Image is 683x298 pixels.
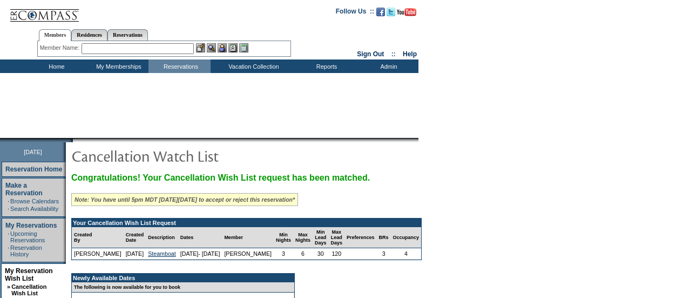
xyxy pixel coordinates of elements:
td: Max Lead Days [329,227,345,248]
a: Subscribe to our YouTube Channel [397,11,416,17]
td: 3 [377,248,391,260]
td: Member [222,227,274,248]
td: Home [24,59,86,73]
td: The following is now available for you to book [72,282,288,293]
td: My Memberships [86,59,148,73]
td: Created Date [124,227,146,248]
td: Occupancy [391,227,422,248]
td: Reports [294,59,356,73]
td: 4 [391,248,422,260]
img: Reservations [228,43,238,52]
td: Min Nights [274,227,293,248]
a: Cancellation Wish List [11,283,46,296]
td: Created By [72,227,124,248]
i: Note: You have until 5pm MDT [DATE][DATE] to accept or reject this reservation* [75,196,295,203]
a: Reservation Home [5,165,62,173]
a: Search Availability [10,206,58,212]
td: · [8,244,9,257]
img: View [207,43,216,52]
td: Reservations [148,59,211,73]
img: Impersonate [218,43,227,52]
td: 120 [329,248,345,260]
td: Newly Available Dates [72,274,288,282]
img: b_edit.gif [196,43,205,52]
td: Description [146,227,178,248]
td: 6 [293,248,313,260]
a: Members [39,29,72,41]
a: Reservations [107,29,148,41]
td: · [8,230,9,243]
a: Upcoming Reservations [10,230,45,243]
a: Residences [71,29,107,41]
img: Become our fan on Facebook [376,8,385,16]
td: [DATE] [124,248,146,260]
img: Subscribe to our YouTube Channel [397,8,416,16]
span: [DATE] [24,149,42,155]
a: Sign Out [357,50,384,58]
td: [DATE]- [DATE] [178,248,222,260]
span: Congratulations! Your Cancellation Wish List request has been matched. [71,173,370,182]
a: My Reservations [5,222,57,229]
td: Admin [356,59,418,73]
a: Follow us on Twitter [387,11,395,17]
a: Reservation History [10,244,42,257]
a: My Reservation Wish List [5,267,53,282]
b: » [7,283,10,290]
td: Follow Us :: [336,6,374,19]
div: Member Name: [40,43,82,52]
td: 3 [274,248,293,260]
img: promoShadowLeftCorner.gif [69,138,73,142]
td: [PERSON_NAME] [222,248,274,260]
td: Max Nights [293,227,313,248]
span: :: [391,50,396,58]
a: Become our fan on Facebook [376,11,385,17]
a: Steamboat [148,250,176,257]
img: pgTtlCancellationNotification.gif [71,145,287,167]
td: BRs [377,227,391,248]
td: Your Cancellation Wish List Request [72,218,421,227]
td: · [8,198,9,204]
a: Make a Reservation [5,182,43,197]
a: Help [403,50,417,58]
td: · [8,206,9,212]
td: Vacation Collection [211,59,294,73]
img: b_calculator.gif [239,43,248,52]
td: 30 [313,248,329,260]
td: [PERSON_NAME] [72,248,124,260]
a: Browse Calendars [10,198,59,204]
td: Preferences [344,227,377,248]
img: Follow us on Twitter [387,8,395,16]
img: blank.gif [73,138,74,142]
td: Min Lead Days [313,227,329,248]
td: Dates [178,227,222,248]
